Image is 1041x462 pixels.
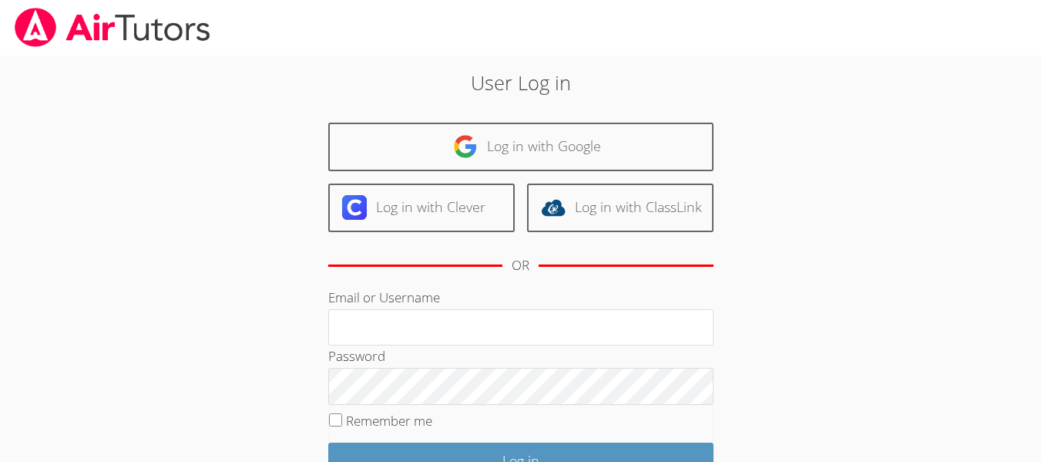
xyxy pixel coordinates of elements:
div: OR [512,255,529,277]
img: airtutors_banner-c4298cdbf04f3fff15de1276eac7730deb9818008684d7c2e4769d2f7ddbe033.png [13,8,212,47]
h2: User Log in [240,68,802,97]
label: Password [328,347,385,365]
label: Remember me [346,412,432,430]
label: Email or Username [328,288,440,306]
a: Log in with ClassLink [527,184,714,232]
img: google-logo-50288ca7cdecda66e5e0955fdab243c47b7ad437acaf1139b6f446037453330a.svg [453,134,478,159]
img: clever-logo-6eab21bc6e7a338710f1a6ff85c0baf02591cd810cc4098c63d3a4b26e2feb20.svg [342,195,367,220]
a: Log in with Google [328,123,714,171]
a: Log in with Clever [328,184,515,232]
img: classlink-logo-d6bb404cc1216ec64c9a2012d9dc4662098be43eaf13dc465df04b49fa7ab582.svg [541,195,566,220]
